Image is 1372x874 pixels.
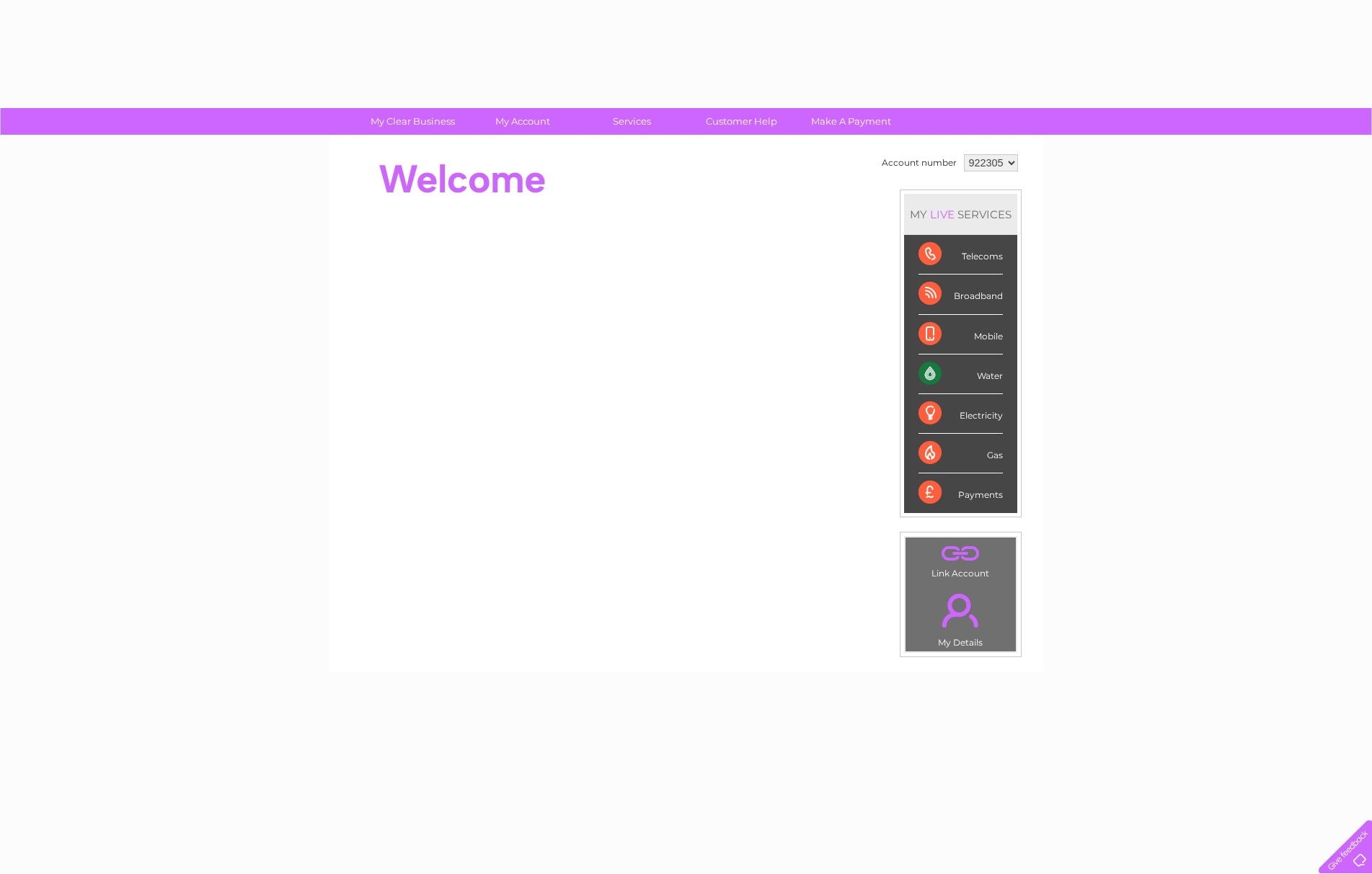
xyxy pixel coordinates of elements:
[919,394,1003,434] div: Electricity
[919,354,1003,394] div: Water
[919,315,1003,354] div: Mobile
[927,208,957,221] div: LIVE
[878,151,960,175] td: Account number
[572,108,691,135] a: Services
[905,537,1017,582] td: Link Account
[353,108,472,135] a: My Clear Business
[919,275,1003,314] div: Broadband
[905,581,1017,652] td: My Details
[919,434,1003,473] div: Gas
[904,194,1017,235] div: MY SERVICES
[909,585,1012,636] a: .
[919,473,1003,512] div: Payments
[463,108,582,135] a: My Account
[682,108,801,135] a: Customer Help
[792,108,911,135] a: Make A Payment
[919,235,1003,275] div: Telecoms
[909,541,1012,566] a: .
